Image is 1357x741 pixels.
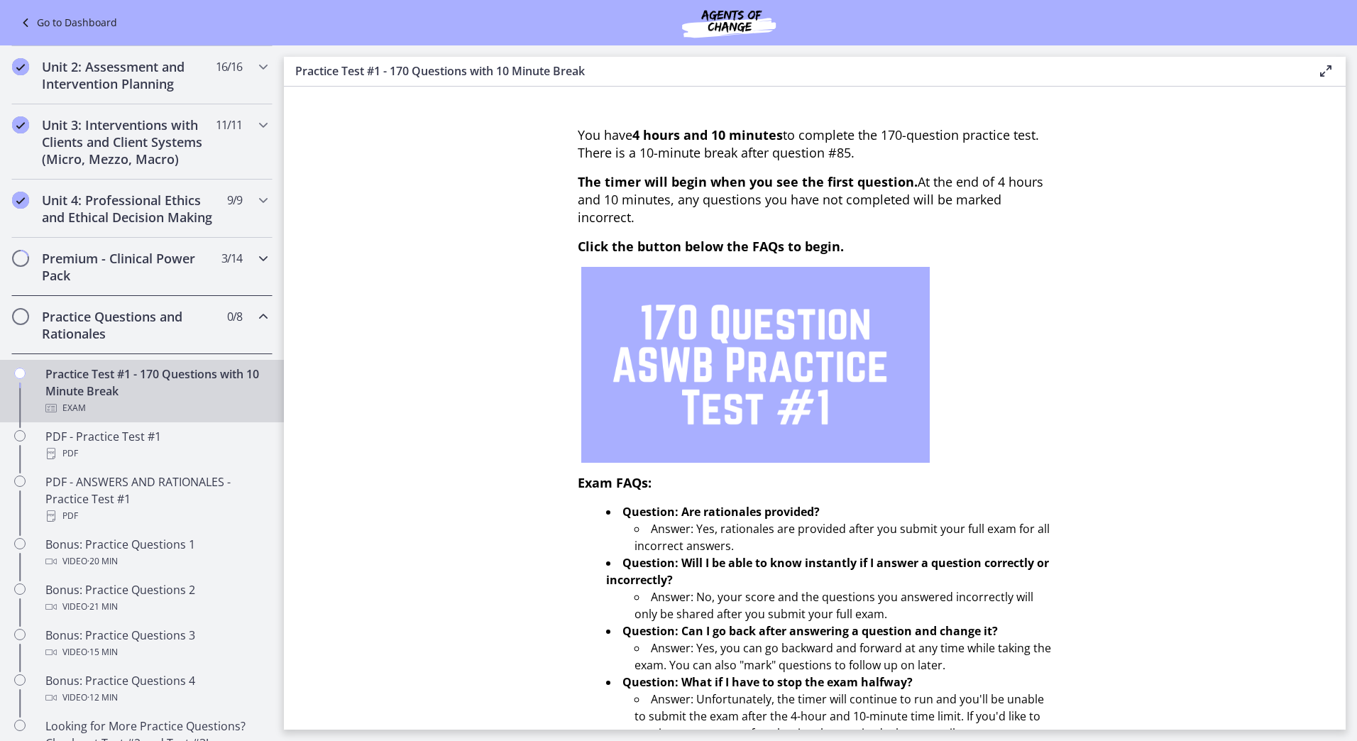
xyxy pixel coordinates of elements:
div: Video [45,553,267,570]
div: Video [45,644,267,661]
div: Bonus: Practice Questions 3 [45,627,267,661]
div: Video [45,689,267,706]
div: PDF [45,507,267,525]
span: Click the button below the FAQs to begin. [578,238,844,255]
div: PDF - Practice Test #1 [45,428,267,462]
div: Exam [45,400,267,417]
strong: Question: Can I go back after answering a question and change it? [622,623,998,639]
span: · 15 min [87,644,118,661]
strong: 4 hours and 10 minutes [632,126,783,143]
span: · 20 min [87,553,118,570]
li: Answer: No, your score and the questions you answered incorrectly will only be shared after you s... [634,588,1052,622]
strong: Question: What if I have to stop the exam halfway? [622,674,913,690]
span: 11 / 11 [216,116,242,133]
img: 1.png [581,267,930,463]
li: Answer: Yes, you can go backward and forward at any time while taking the exam. You can also "mar... [634,640,1052,674]
div: Bonus: Practice Questions 2 [45,581,267,615]
h2: Unit 2: Assessment and Intervention Planning [42,58,215,92]
div: Bonus: Practice Questions 1 [45,536,267,570]
div: PDF [45,445,267,462]
span: You have to complete the 170-question practice test. There is a 10-minute break after question #85. [578,126,1039,161]
span: · 12 min [87,689,118,706]
span: The timer will begin when you see the first question. [578,173,918,190]
i: Completed [12,58,29,75]
div: Bonus: Practice Questions 4 [45,672,267,706]
li: Answer: Yes, rationales are provided after you submit your full exam for all incorrect answers. [634,520,1052,554]
h2: Unit 3: Interventions with Clients and Client Systems (Micro, Mezzo, Macro) [42,116,215,168]
span: 16 / 16 [216,58,242,75]
i: Completed [12,116,29,133]
h2: Unit 4: Professional Ethics and Ethical Decision Making [42,192,215,226]
h3: Practice Test #1 - 170 Questions with 10 Minute Break [295,62,1295,79]
span: 0 / 8 [227,308,242,325]
span: Exam FAQs: [578,474,652,491]
i: Completed [12,192,29,209]
div: PDF - ANSWERS AND RATIONALES - Practice Test #1 [45,473,267,525]
span: At the end of 4 hours and 10 minutes, any questions you have not completed will be marked incorrect. [578,173,1043,226]
strong: Question: Will I be able to know instantly if I answer a question correctly or incorrectly? [606,555,1049,588]
img: Agents of Change Social Work Test Prep [644,6,814,40]
div: Video [45,598,267,615]
span: 3 / 14 [221,250,242,267]
h2: Practice Questions and Rationales [42,308,215,342]
a: Go to Dashboard [17,14,117,31]
span: 9 / 9 [227,192,242,209]
span: · 21 min [87,598,118,615]
strong: Question: Are rationales provided? [622,504,820,520]
h2: Premium - Clinical Power Pack [42,250,215,284]
div: Practice Test #1 - 170 Questions with 10 Minute Break [45,366,267,417]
